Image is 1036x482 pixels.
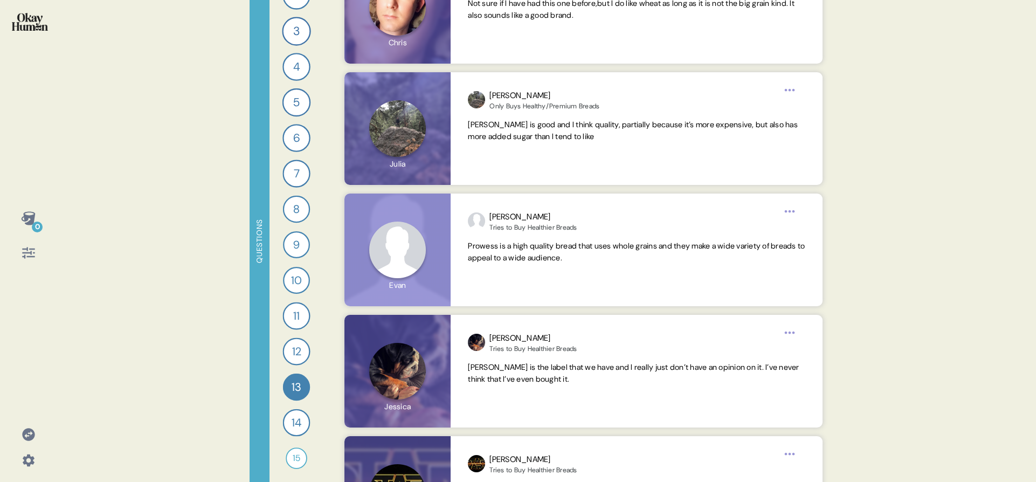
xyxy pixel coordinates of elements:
[468,455,485,472] img: profilepic_24724088570540859.jpg
[282,17,310,45] div: 3
[468,120,798,141] span: [PERSON_NAME] is good and I think quality, partially because it’s more expensive, but also has mo...
[489,453,577,466] div: [PERSON_NAME]
[12,13,48,31] img: okayhuman.3b1b6348.png
[282,88,311,117] div: 5
[468,91,485,108] img: profilepic_24246318801662940.jpg
[283,231,310,258] div: 9
[489,466,577,474] div: Tries to Buy Healthier Breads
[489,89,599,102] div: [PERSON_NAME]
[489,102,599,111] div: Only Buys Healthy/Premium Breads
[468,212,485,230] img: profilepic_24267902922818178.jpg
[283,374,310,401] div: 13
[282,124,310,152] div: 6
[282,302,310,329] div: 11
[282,338,310,365] div: 12
[489,332,577,345] div: [PERSON_NAME]
[468,334,485,351] img: profilepic_24605908522338757.jpg
[286,447,307,469] div: 15
[283,267,310,294] div: 10
[489,211,577,223] div: [PERSON_NAME]
[283,196,310,223] div: 8
[282,53,310,81] div: 4
[32,222,43,232] div: 0
[283,409,310,437] div: 14
[468,241,805,263] span: Prowess is a high quality bread that uses whole grains and they make a wide variety of breads to ...
[489,345,577,353] div: Tries to Buy Healthier Breads
[282,160,310,187] div: 7
[489,223,577,232] div: Tries to Buy Healthier Breads
[468,362,799,384] span: [PERSON_NAME] is the label that we have and I really just don’t have an opinion on it. I’ve never...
